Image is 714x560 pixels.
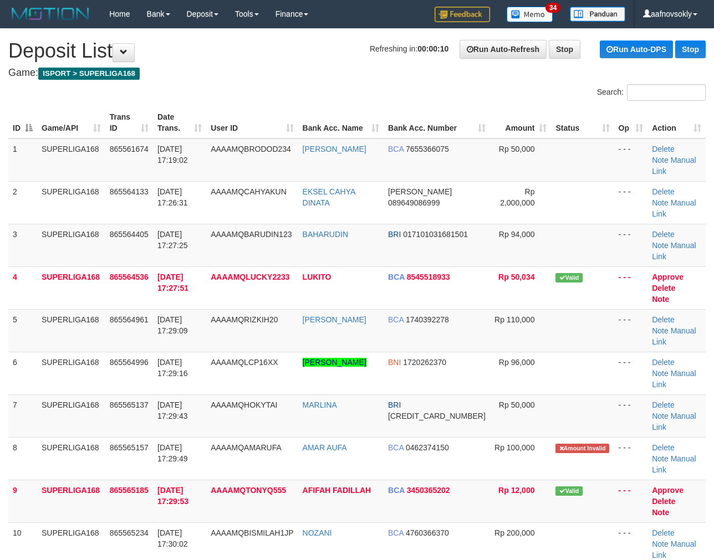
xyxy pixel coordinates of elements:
span: AAAAMQBARUDIN123 [211,230,292,239]
a: Note [652,540,669,548]
td: SUPERLIGA168 [37,352,105,394]
td: - - - [614,480,648,522]
a: [PERSON_NAME] [303,315,366,324]
a: [PERSON_NAME] [303,145,366,153]
a: Approve [652,273,684,281]
input: Search: [627,84,706,101]
td: 4 [8,266,37,309]
span: BNI [388,358,401,367]
td: 7 [8,394,37,437]
a: Delete [652,145,674,153]
span: Copy 089649086999 to clipboard [388,198,440,207]
span: [DATE] 17:27:25 [157,230,188,250]
span: Copy 017101031681501 to clipboard [403,230,468,239]
a: Manual Link [652,412,696,431]
span: AAAAMQHOKYTAI [211,400,277,409]
td: 3 [8,224,37,266]
a: AMAR AUFA [303,443,347,452]
label: Search: [597,84,706,101]
th: Game/API: activate to sort column ascending [37,107,105,138]
a: Delete [652,230,674,239]
span: BCA [388,528,404,537]
td: - - - [614,224,648,266]
span: Copy 0462374150 to clipboard [406,443,449,452]
span: Rp 12,000 [498,486,534,495]
span: ISPORT > SUPERLIGA168 [38,68,140,80]
span: Copy 1720262370 to clipboard [403,358,446,367]
span: Copy 4760366370 to clipboard [406,528,449,537]
a: Run Auto-DPS [600,40,673,58]
th: Amount: activate to sort column ascending [490,107,552,138]
td: - - - [614,352,648,394]
a: Delete [652,284,675,292]
a: NOZANI [303,528,332,537]
span: 865565185 [110,486,149,495]
a: Note [652,295,669,304]
span: Rp 200,000 [494,528,534,537]
span: [DATE] 17:27:51 [157,273,188,292]
a: AFIFAH FADILLAH [303,486,371,495]
td: - - - [614,181,648,224]
a: BAHARUDIN [303,230,348,239]
td: SUPERLIGA168 [37,437,105,480]
span: Copy 1740392278 to clipboard [406,315,449,324]
span: Rp 2,000,000 [500,187,534,207]
span: 865564961 [110,315,149,324]
a: LUKITO [303,273,331,281]
td: 6 [8,352,37,394]
a: Delete [652,400,674,409]
td: 5 [8,309,37,352]
th: Bank Acc. Name: activate to sort column ascending [298,107,384,138]
span: Refreshing in: [370,44,448,53]
img: Feedback.jpg [435,7,490,22]
a: Manual Link [652,241,696,261]
span: BCA [388,443,404,452]
span: Rp 50,000 [499,145,535,153]
strong: 00:00:10 [417,44,448,53]
a: EKSEL CAHYA DINATA [303,187,355,207]
td: SUPERLIGA168 [37,266,105,309]
a: Delete [652,443,674,452]
span: Rp 94,000 [499,230,535,239]
a: MARLINA [303,400,337,409]
a: Note [652,326,669,335]
span: [DATE] 17:26:31 [157,187,188,207]
span: Amount is not matched [555,444,609,453]
span: AAAAMQRIZKIH20 [211,315,278,324]
h4: Game: [8,68,706,79]
a: Note [652,241,669,250]
a: Manual Link [652,198,696,218]
span: AAAAMQBISMILAH1JP [211,528,293,537]
td: SUPERLIGA168 [37,181,105,224]
a: Manual Link [652,369,696,389]
a: Manual Link [652,156,696,176]
span: 865564536 [110,273,149,281]
a: [PERSON_NAME] [303,358,366,367]
img: Button%20Memo.svg [507,7,553,22]
span: 865564133 [110,187,149,196]
span: [DATE] 17:30:02 [157,528,188,548]
span: AAAAMQLCP16XX [211,358,278,367]
a: Delete [652,358,674,367]
td: - - - [614,394,648,437]
span: BCA [388,486,405,495]
a: Manual Link [652,454,696,474]
td: - - - [614,138,648,182]
a: Stop [549,40,580,59]
td: - - - [614,309,648,352]
span: Copy 7655366075 to clipboard [406,145,449,153]
td: 8 [8,437,37,480]
span: 865564405 [110,230,149,239]
span: Rp 110,000 [494,315,534,324]
img: MOTION_logo.png [8,6,93,22]
span: [DATE] 17:29:43 [157,400,188,420]
span: Rp 100,000 [494,443,534,452]
span: Rp 96,000 [499,358,535,367]
span: AAAAMQTONYQ555 [211,486,286,495]
a: Stop [675,40,706,58]
th: Bank Acc. Number: activate to sort column ascending [384,107,490,138]
span: Valid transaction [555,486,582,496]
span: [DATE] 17:19:02 [157,145,188,165]
span: [PERSON_NAME] [388,187,452,196]
th: ID: activate to sort column descending [8,107,37,138]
